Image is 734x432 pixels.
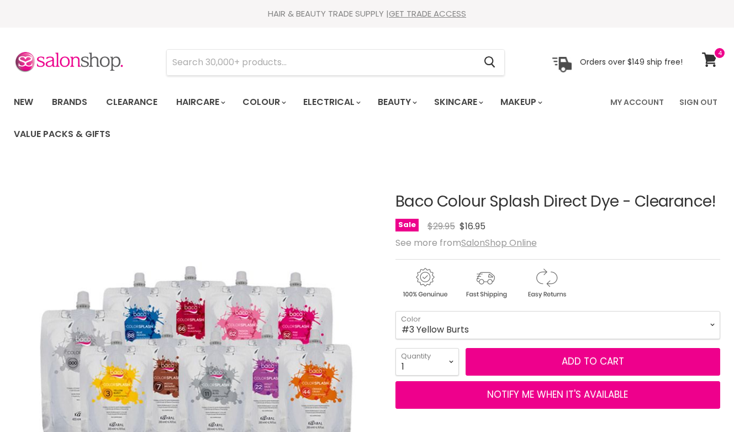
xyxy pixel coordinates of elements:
[168,91,232,114] a: Haircare
[604,91,670,114] a: My Account
[295,91,367,114] a: Electrical
[466,348,720,376] button: Add to cart
[234,91,293,114] a: Colour
[395,348,459,376] select: Quantity
[456,266,515,300] img: shipping.gif
[44,91,96,114] a: Brands
[475,50,504,75] button: Search
[395,381,720,409] button: NOTIFY ME WHEN IT'S AVAILABLE
[395,236,537,249] span: See more from
[167,50,475,75] input: Search
[580,57,683,67] p: Orders over $149 ship free!
[426,91,490,114] a: Skincare
[98,91,166,114] a: Clearance
[369,91,424,114] a: Beauty
[461,236,537,249] a: SalonShop Online
[6,123,119,146] a: Value Packs & Gifts
[6,86,604,150] ul: Main menu
[389,8,466,19] a: GET TRADE ACCESS
[679,380,723,421] iframe: Gorgias live chat messenger
[492,91,549,114] a: Makeup
[166,49,505,76] form: Product
[517,266,575,300] img: returns.gif
[395,219,419,231] span: Sale
[427,220,455,233] span: $29.95
[6,91,41,114] a: New
[395,193,720,210] h1: Baco Colour Splash Direct Dye - Clearance!
[673,91,724,114] a: Sign Out
[562,355,624,368] span: Add to cart
[395,266,454,300] img: genuine.gif
[460,220,485,233] span: $16.95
